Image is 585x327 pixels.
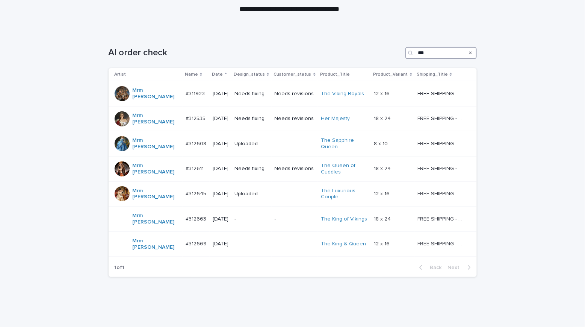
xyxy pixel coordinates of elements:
a: Mrm [PERSON_NAME] [133,137,180,150]
p: #312669 [186,239,208,247]
p: Needs revisions [275,91,315,97]
p: FREE SHIPPING - preview in 1-2 business days, after your approval delivery will take 5-10 b.d. [417,214,466,222]
p: #311923 [186,89,206,97]
a: Her Majesty [321,116,350,122]
p: 18 x 24 [374,214,393,222]
p: [DATE] [213,141,228,147]
p: - [275,241,315,247]
p: 12 x 16 [374,189,392,197]
a: The King of Vikings [321,216,367,222]
tr: Mrm [PERSON_NAME] #312611#312611 [DATE]Needs fixingNeeds revisionsThe Queen of Cuddles 18 x 2418 ... [109,156,477,181]
p: 18 x 24 [374,114,393,122]
p: FREE SHIPPING - preview in 1-2 business days, after your approval delivery will take 5-10 b.d. [417,189,466,197]
a: Mrm [PERSON_NAME] [133,163,180,175]
a: The Viking Royals [321,91,364,97]
p: Name [185,70,198,79]
p: Uploaded [234,191,268,197]
p: FREE SHIPPING - preview in 1-2 business days, after your approval delivery will take 5-10 b.d. [417,164,466,172]
p: FREE SHIPPING - preview in 1-2 business days, after your approval delivery will take 5-10 b.d. [417,239,466,247]
tr: Mrm [PERSON_NAME] #312608#312608 [DATE]Uploaded-The Sapphire Queen 8 x 108 x 10 FREE SHIPPING - p... [109,131,477,157]
a: The King & Queen [321,241,366,247]
p: #312663 [186,214,208,222]
p: Needs revisions [275,166,315,172]
p: FREE SHIPPING - preview in 1-2 business days, after your approval delivery will take 5-10 b.d. [417,139,466,147]
p: FREE SHIPPING - preview in 1-2 business days, after your approval delivery will take 5-10 b.d. [417,114,466,122]
p: - [275,216,315,222]
p: Shipping_Title [417,70,448,79]
a: Mrm [PERSON_NAME] [133,113,180,125]
p: #312645 [186,189,208,197]
p: 12 x 16 [374,89,392,97]
p: 8 x 10 [374,139,390,147]
p: - [234,216,268,222]
p: FREE SHIPPING - preview in 1-2 business days, after your approval delivery will take 5-10 b.d. [417,89,466,97]
h1: AI order check [109,47,402,58]
a: Mrm [PERSON_NAME] [133,238,180,251]
p: #312611 [186,164,205,172]
p: - [234,241,268,247]
span: Next [448,265,464,270]
p: Needs fixing [234,116,268,122]
p: Needs fixing [234,166,268,172]
p: 12 x 16 [374,239,392,247]
p: 1 of 1 [109,259,131,277]
span: Back [426,265,442,270]
p: Date [212,70,223,79]
p: Product_Title [320,70,350,79]
p: [DATE] [213,191,228,197]
a: The Luxurious Couple [321,188,368,201]
input: Search [405,47,477,59]
p: Customer_status [274,70,311,79]
a: Mrm [PERSON_NAME] [133,188,180,201]
a: Mrm [PERSON_NAME] [133,213,180,225]
tr: Mrm [PERSON_NAME] #312535#312535 [DATE]Needs fixingNeeds revisionsHer Majesty 18 x 2418 x 24 FREE... [109,106,477,131]
p: Needs fixing [234,91,268,97]
p: [DATE] [213,166,228,172]
tr: Mrm [PERSON_NAME] #311923#311923 [DATE]Needs fixingNeeds revisionsThe Viking Royals 12 x 1612 x 1... [109,81,477,106]
tr: Mrm [PERSON_NAME] #312645#312645 [DATE]Uploaded-The Luxurious Couple 12 x 1612 x 16 FREE SHIPPING... [109,181,477,207]
a: Mrm [PERSON_NAME] [133,87,180,100]
tr: Mrm [PERSON_NAME] #312669#312669 [DATE]--The King & Queen 12 x 1612 x 16 FREE SHIPPING - preview ... [109,231,477,257]
p: [DATE] [213,91,228,97]
tr: Mrm [PERSON_NAME] #312663#312663 [DATE]--The King of Vikings 18 x 2418 x 24 FREE SHIPPING - previ... [109,207,477,232]
a: The Queen of Cuddles [321,163,368,175]
p: Product_Variant [373,70,408,79]
p: #312608 [186,139,208,147]
p: [DATE] [213,116,228,122]
button: Back [413,264,445,271]
button: Next [445,264,477,271]
p: [DATE] [213,216,228,222]
p: - [275,191,315,197]
p: - [275,141,315,147]
p: 18 x 24 [374,164,393,172]
p: Uploaded [234,141,268,147]
p: [DATE] [213,241,228,247]
p: Artist [115,70,126,79]
p: Design_status [234,70,265,79]
p: #312535 [186,114,207,122]
p: Needs revisions [275,116,315,122]
a: The Sapphire Queen [321,137,368,150]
